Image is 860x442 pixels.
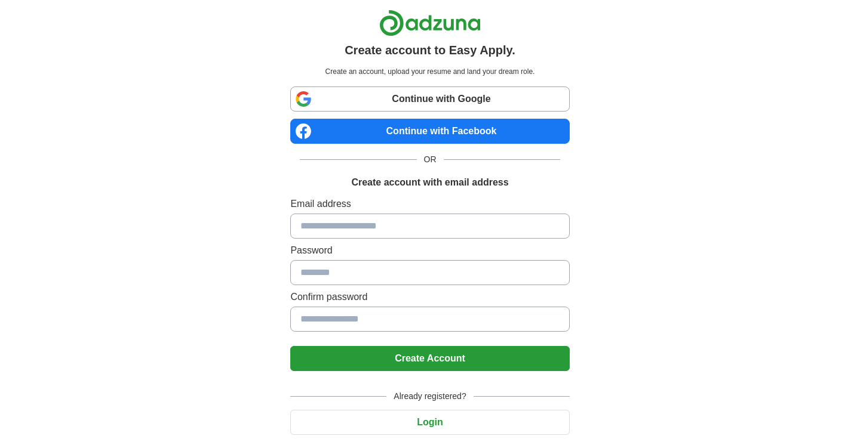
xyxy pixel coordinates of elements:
span: Already registered? [386,390,473,403]
a: Continue with Facebook [290,119,569,144]
img: Adzuna logo [379,10,481,36]
button: Login [290,410,569,435]
h1: Create account with email address [351,175,508,190]
span: OR [417,153,444,166]
label: Confirm password [290,290,569,304]
a: Login [290,417,569,427]
label: Password [290,243,569,258]
button: Create Account [290,346,569,371]
a: Continue with Google [290,86,569,112]
h1: Create account to Easy Apply. [345,41,515,59]
label: Email address [290,197,569,211]
p: Create an account, upload your resume and land your dream role. [293,66,567,77]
